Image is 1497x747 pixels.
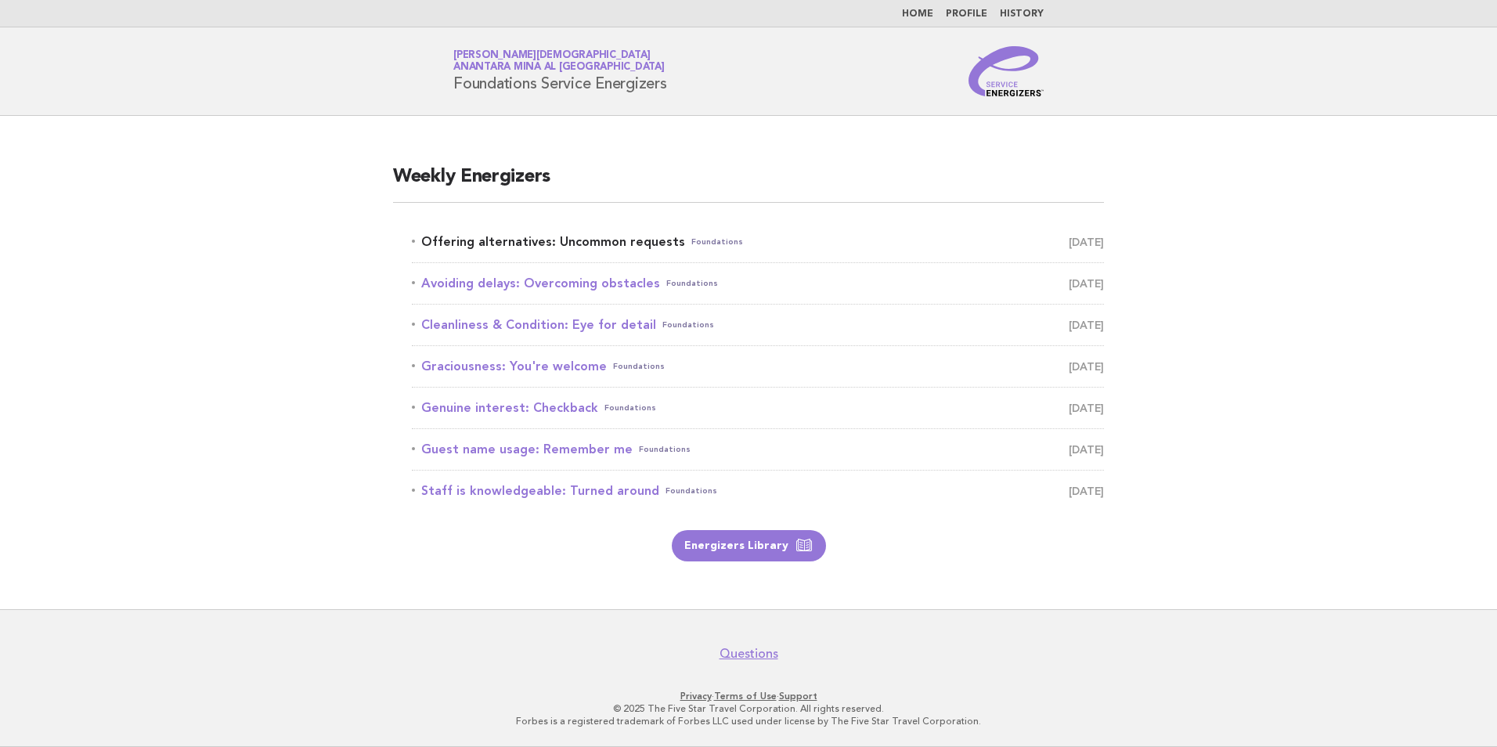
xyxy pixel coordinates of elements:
[691,231,743,253] span: Foundations
[412,438,1104,460] a: Guest name usage: Remember meFoundations [DATE]
[639,438,691,460] span: Foundations
[1069,231,1104,253] span: [DATE]
[269,702,1228,715] p: © 2025 The Five Star Travel Corporation. All rights reserved.
[453,51,667,92] h1: Foundations Service Energizers
[453,50,665,72] a: [PERSON_NAME][DEMOGRAPHIC_DATA]Anantara Mina al [GEOGRAPHIC_DATA]
[1069,438,1104,460] span: [DATE]
[393,164,1104,203] h2: Weekly Energizers
[779,691,817,702] a: Support
[1069,272,1104,294] span: [DATE]
[714,691,777,702] a: Terms of Use
[680,691,712,702] a: Privacy
[666,272,718,294] span: Foundations
[412,314,1104,336] a: Cleanliness & Condition: Eye for detailFoundations [DATE]
[902,9,933,19] a: Home
[613,355,665,377] span: Foundations
[666,480,717,502] span: Foundations
[412,480,1104,502] a: Staff is knowledgeable: Turned aroundFoundations [DATE]
[969,46,1044,96] img: Service Energizers
[412,355,1104,377] a: Graciousness: You're welcomeFoundations [DATE]
[662,314,714,336] span: Foundations
[269,715,1228,727] p: Forbes is a registered trademark of Forbes LLC used under license by The Five Star Travel Corpora...
[1000,9,1044,19] a: History
[1069,314,1104,336] span: [DATE]
[269,690,1228,702] p: · ·
[412,397,1104,419] a: Genuine interest: CheckbackFoundations [DATE]
[946,9,987,19] a: Profile
[453,63,665,73] span: Anantara Mina al [GEOGRAPHIC_DATA]
[720,646,778,662] a: Questions
[1069,355,1104,377] span: [DATE]
[1069,480,1104,502] span: [DATE]
[672,530,826,561] a: Energizers Library
[1069,397,1104,419] span: [DATE]
[604,397,656,419] span: Foundations
[412,272,1104,294] a: Avoiding delays: Overcoming obstaclesFoundations [DATE]
[412,231,1104,253] a: Offering alternatives: Uncommon requestsFoundations [DATE]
